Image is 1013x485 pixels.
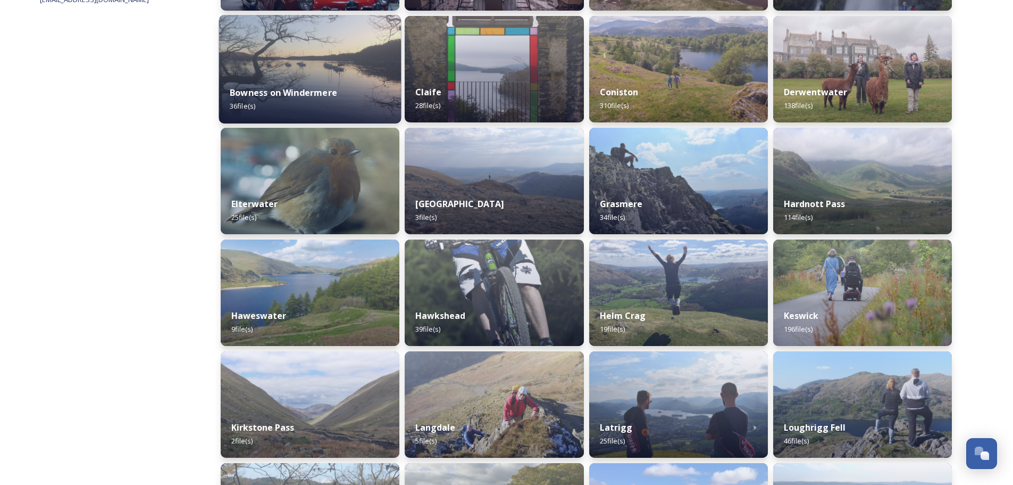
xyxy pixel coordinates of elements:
div: Domain Overview [40,63,95,70]
span: 138 file(s) [784,101,813,110]
img: Alpacaly-Ever-After-4671.jpg [773,16,952,122]
div: v 4.0.25 [30,17,52,26]
strong: Hawkshead [415,310,465,322]
span: 9 file(s) [231,324,253,334]
strong: Grasmere [600,198,642,210]
span: 310 file(s) [600,101,629,110]
span: 3 file(s) [415,212,437,222]
img: IMG_0442.JPG [405,128,583,234]
strong: Claife [415,86,441,98]
strong: Langdale [415,422,455,433]
span: 46 file(s) [784,436,809,446]
img: DSC09938.jpg [773,240,952,346]
strong: Hardnott Pass [784,198,845,210]
img: website_grey.svg [17,28,26,36]
span: 2 file(s) [231,436,253,446]
strong: Keswick [784,310,818,322]
img: 09%2520-%2520West%2520Ridge.JPG [405,351,583,458]
span: 28 file(s) [415,101,440,110]
img: KirkstonePass_April2018_Photo-CumbriaTourism.JPG [221,351,399,458]
img: Lakes%2520Cumbria%2520Tourism1150.jpg [405,240,583,346]
span: 114 file(s) [784,212,813,222]
img: Lakes%2520Cumbria%2520Tourism989.jpg [221,128,399,234]
span: 25 file(s) [600,436,625,446]
img: tab_keywords_by_traffic_grey.svg [106,62,114,70]
strong: Derwentwater [784,86,847,98]
strong: Kirkstone Pass [231,422,294,433]
strong: Haweswater [231,310,286,322]
img: DSC_0078.JPG [589,351,768,458]
img: IMG_0088.JPG [773,128,952,234]
div: Domain: [DOMAIN_NAME] [28,28,117,36]
img: logo_orange.svg [17,17,26,26]
span: 34 file(s) [600,212,625,222]
img: The%2520Lion%2520%2526%2520The%2520Lamb%2520%28Helm%2520Crag%29%2520Spring%252020173.jpg [589,240,768,346]
img: Haweswater%2520-%2520Summer%25202016.jpg [221,240,399,346]
span: 5 file(s) [415,436,437,446]
strong: Bowness on Windermere [230,87,337,98]
strong: [GEOGRAPHIC_DATA] [415,198,504,210]
span: 19 file(s) [600,324,625,334]
strong: Elterwater [231,198,278,210]
span: 39 file(s) [415,324,440,334]
img: Claife-Viewing-Station-10.jpg [405,16,583,122]
span: 25 file(s) [231,212,256,222]
strong: Coniston [600,86,638,98]
span: 196 file(s) [784,324,813,334]
img: Coniston-Couple-395-Edit.jpg [589,16,768,122]
strong: Loughrigg Fell [784,422,845,433]
img: IMG_1346.JPG [219,15,401,124]
span: 36 file(s) [230,101,255,111]
img: tab_domain_overview_orange.svg [29,62,37,70]
div: Keywords by Traffic [118,63,179,70]
strong: Helm Crag [600,310,646,322]
img: Loughrigg%2520Fell%2520%2816%29.JPG [773,351,952,458]
strong: Latrigg [600,422,632,433]
img: Lakes%2520Cumbria%2520Tourism1122.jpg [589,128,768,234]
button: Open Chat [966,438,997,469]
